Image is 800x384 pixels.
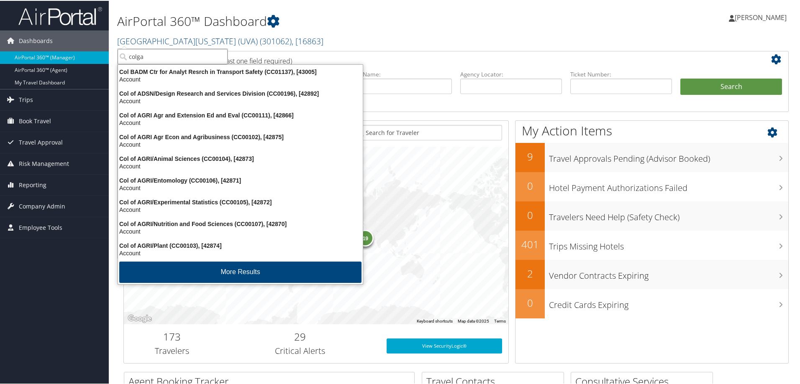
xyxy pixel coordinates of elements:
[570,69,672,78] label: Ticket Number:
[113,176,368,183] div: Col of AGRI/Entomology (CC00106), [42871]
[387,338,502,353] a: View SecurityLogic®
[19,89,33,109] span: Trips
[113,67,368,75] div: Col BADM Ctr for Analyt Resrch in Transport Safety (CC01137), [43005]
[19,131,63,152] span: Travel Approval
[549,148,788,164] h3: Travel Approvals Pending (Advisor Booked)
[113,241,368,249] div: Col of AGRI/Plant (CC00103), [42874]
[515,201,788,230] a: 0Travelers Need Help (Safety Check)
[19,30,53,51] span: Dashboards
[515,259,788,288] a: 2Vendor Contracts Expiring
[19,195,65,216] span: Company Admin
[292,35,323,46] span: , [ 16863 ]
[113,219,368,227] div: Col of AGRI/Nutrition and Food Sciences (CC00107), [42870]
[113,97,368,104] div: Account
[113,249,368,256] div: Account
[18,5,102,25] img: airportal-logo.png
[515,149,545,163] h2: 9
[226,344,374,356] h3: Critical Alerts
[113,162,368,169] div: Account
[515,295,545,309] h2: 0
[130,52,727,66] h2: Airtinerary Lookup
[126,313,154,323] img: Google
[515,171,788,201] a: 0Hotel Payment Authorizations Failed
[113,132,368,140] div: Col of AGRI Agr Econ and Agribusiness (CC00102), [42875]
[113,205,368,213] div: Account
[549,265,788,281] h3: Vendor Contracts Expiring
[113,154,368,162] div: Col of AGRI/Animal Sciences (CC00104), [42873]
[458,318,489,323] span: Map data ©2025
[680,78,782,94] button: Search
[113,89,368,97] div: Col of ADSN/Design Research and Services Division (CC00196), [42892]
[226,329,374,343] h2: 29
[515,237,545,251] h2: 401
[119,261,362,282] button: More Results
[735,12,787,21] span: [PERSON_NAME]
[549,236,788,252] h3: Trips Missing Hotels
[113,227,368,234] div: Account
[354,124,502,140] input: Search for Traveler
[357,229,374,246] div: 19
[350,69,452,78] label: Last Name:
[113,111,368,118] div: Col of AGRI Agr and Extension Ed and Eval (CC00111), [42866]
[113,75,368,82] div: Account
[19,110,51,131] span: Book Travel
[460,69,562,78] label: Agency Locator:
[113,183,368,191] div: Account
[549,294,788,310] h3: Credit Cards Expiring
[515,288,788,318] a: 0Credit Cards Expiring
[130,329,214,343] h2: 173
[260,35,292,46] span: ( 301062 )
[494,318,506,323] a: Terms (opens in new tab)
[417,318,453,323] button: Keyboard shortcuts
[515,121,788,139] h1: My Action Items
[515,142,788,171] a: 9Travel Approvals Pending (Advisor Booked)
[19,153,69,173] span: Risk Management
[113,118,368,126] div: Account
[113,140,368,147] div: Account
[549,206,788,222] h3: Travelers Need Help (Safety Check)
[19,216,62,237] span: Employee Tools
[130,344,214,356] h3: Travelers
[19,174,46,195] span: Reporting
[515,207,545,221] h2: 0
[729,4,795,29] a: [PERSON_NAME]
[515,178,545,192] h2: 0
[549,177,788,193] h3: Hotel Payment Authorizations Failed
[113,198,368,205] div: Col of AGRI/Experimental Statistics (CC00105), [42872]
[117,12,569,29] h1: AirPortal 360™ Dashboard
[212,56,292,65] span: (at least one field required)
[126,313,154,323] a: Open this area in Google Maps (opens a new window)
[515,266,545,280] h2: 2
[118,48,228,64] input: Search Accounts
[117,35,323,46] a: [GEOGRAPHIC_DATA][US_STATE] (UVA)
[515,230,788,259] a: 401Trips Missing Hotels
